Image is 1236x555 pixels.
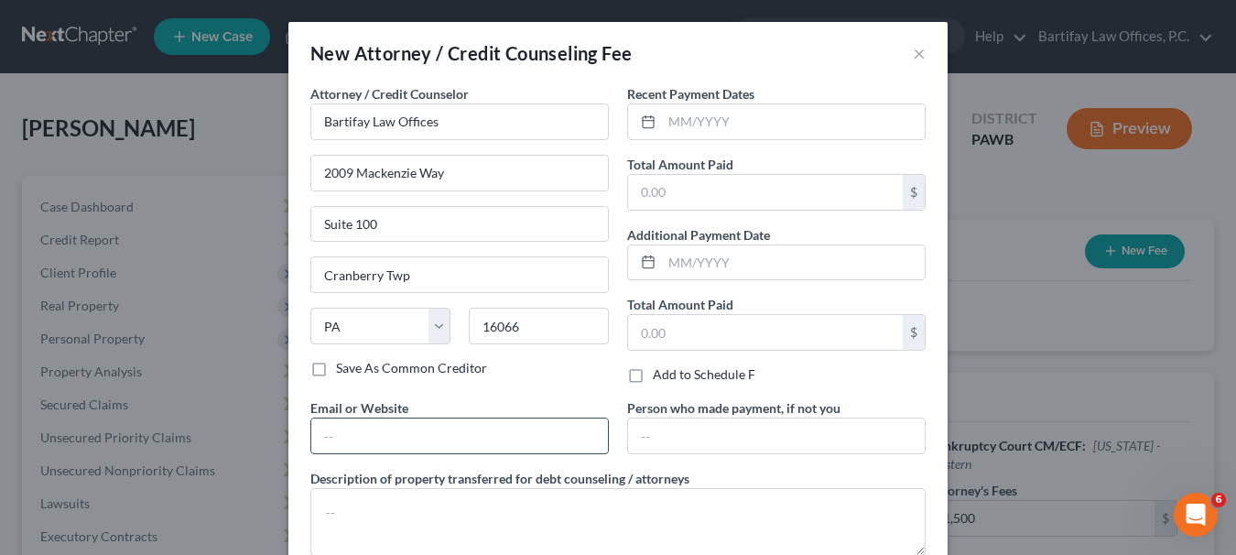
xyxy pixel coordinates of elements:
span: 6 [1211,493,1226,507]
span: Attorney / Credit Counselor [310,86,469,102]
button: × [913,42,926,64]
input: Enter address... [311,156,608,190]
input: Apt, Suite, etc... [311,207,608,242]
div: $ [903,175,925,210]
iframe: Intercom live chat [1174,493,1218,537]
label: Description of property transferred for debt counseling / attorneys [310,469,689,488]
label: Person who made payment, if not you [627,398,840,418]
input: Enter zip... [469,308,609,344]
label: Email or Website [310,398,408,418]
label: Recent Payment Dates [627,84,754,103]
div: $ [903,315,925,350]
input: Search creditor by name... [310,103,609,140]
label: Additional Payment Date [627,225,770,245]
input: 0.00 [628,315,903,350]
input: -- [628,419,925,453]
input: 0.00 [628,175,903,210]
label: Total Amount Paid [627,155,733,174]
span: New [310,42,350,64]
span: Attorney / Credit Counseling Fee [354,42,633,64]
label: Save As Common Creditor [336,359,487,377]
input: MM/YYYY [662,104,925,139]
input: Enter city... [311,257,608,292]
label: Add to Schedule F [653,365,755,384]
label: Total Amount Paid [627,295,733,314]
input: MM/YYYY [662,245,925,280]
input: -- [311,419,608,453]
